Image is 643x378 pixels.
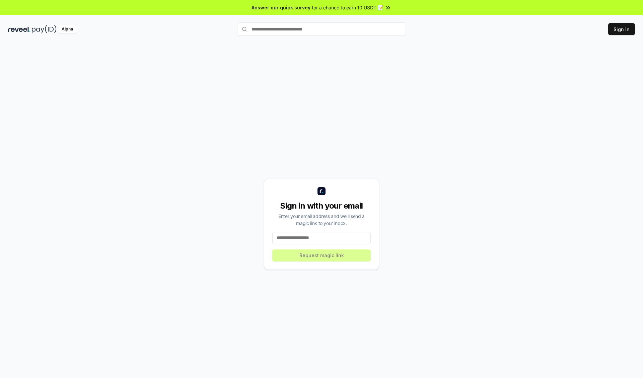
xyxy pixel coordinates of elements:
img: pay_id [32,25,57,33]
div: Enter your email address and we’ll send a magic link to your inbox. [272,213,371,227]
img: logo_small [317,187,326,195]
span: Answer our quick survey [252,4,310,11]
div: Alpha [58,25,77,33]
button: Sign In [608,23,635,35]
img: reveel_dark [8,25,30,33]
span: for a chance to earn 10 USDT 📝 [312,4,383,11]
div: Sign in with your email [272,201,371,211]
